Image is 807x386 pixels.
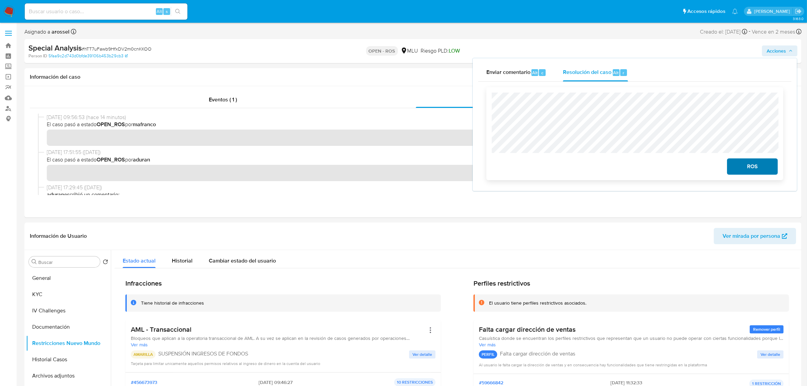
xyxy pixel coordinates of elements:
a: Salir [795,8,802,15]
button: Restricciones Nuevo Mundo [26,335,111,351]
button: Buscar [32,259,37,265]
span: Acciones [767,45,786,56]
button: Archivos adjuntos [26,368,111,384]
button: Volver al orden por defecto [103,259,108,267]
span: Vence en 2 meses [752,28,795,36]
div: MLU [401,47,418,55]
span: Riesgo PLD: [421,47,460,55]
button: Documentación [26,319,111,335]
span: r [623,70,624,76]
button: ROS [727,158,778,175]
span: Resolución del caso [563,69,611,76]
p: OPEN - ROS [366,46,398,56]
span: Accesos rápidos [687,8,725,15]
div: Creado el: [DATE] [700,27,747,36]
button: Historial Casos [26,351,111,368]
button: Ver mirada por persona [714,228,796,244]
span: Alt [613,70,619,76]
button: General [26,270,111,286]
button: Acciones [762,45,798,56]
input: Buscar usuario o caso... [25,7,187,16]
span: - [749,27,750,36]
button: IV Challenges [26,303,111,319]
span: Alt [157,8,162,15]
b: arossel [50,28,69,36]
a: Notificaciones [732,8,738,14]
span: Enviar comentario [486,69,530,76]
span: # hTT7uFawb9HfxDV2m0cnKKOO [82,45,152,52]
span: Eventos ( 1 ) [209,96,237,103]
input: Buscar [38,259,97,265]
h1: Información de Usuario [30,233,87,239]
b: Special Analysis [28,42,82,53]
b: Person ID [28,53,47,59]
span: c [541,70,543,76]
span: Alt [532,70,538,76]
span: LOW [449,47,460,55]
h1: Información del caso [30,74,796,80]
span: ROS [736,159,769,174]
span: Asignado a [24,28,69,36]
span: Ver mirada por persona [723,228,780,244]
button: search-icon [171,7,185,16]
p: antonio.rossel@mercadolibre.com [754,8,792,15]
a: 5faa9c2d743d0bfde39106b453b29cb3 [48,53,128,59]
span: s [166,8,168,15]
button: KYC [26,286,111,303]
